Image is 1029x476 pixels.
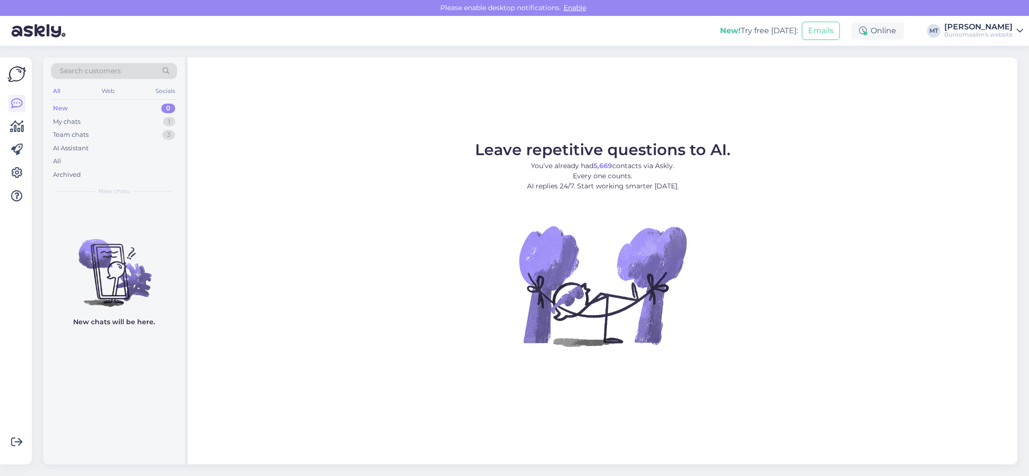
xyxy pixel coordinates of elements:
[100,85,116,97] div: Web
[53,144,89,153] div: AI Assistant
[51,85,62,97] div: All
[720,26,741,35] b: New!
[53,170,81,180] div: Archived
[163,117,175,127] div: 1
[720,25,798,37] div: Try free [DATE]:
[60,66,121,76] span: Search customers
[851,22,904,40] div: Online
[944,23,1023,39] a: [PERSON_NAME]Büroomaailm's website
[154,85,177,97] div: Socials
[73,317,155,327] p: New chats will be here.
[516,199,689,372] img: No Chat active
[475,140,731,159] span: Leave repetitive questions to AI.
[161,104,175,113] div: 0
[593,161,612,170] b: 5,669
[561,3,589,12] span: Enable
[53,104,68,113] div: New
[53,157,61,166] div: All
[475,161,731,191] p: You’ve already had contacts via Askly. Every one counts. AI replies 24/7. Start working smarter [...
[162,130,175,140] div: 3
[944,23,1013,31] div: [PERSON_NAME]
[802,22,840,40] button: Emails
[53,130,89,140] div: Team chats
[8,65,26,83] img: Askly Logo
[944,31,1013,39] div: Büroomaailm's website
[927,24,940,38] div: MT
[43,222,185,308] img: No chats
[53,117,80,127] div: My chats
[99,187,129,196] span: New chats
